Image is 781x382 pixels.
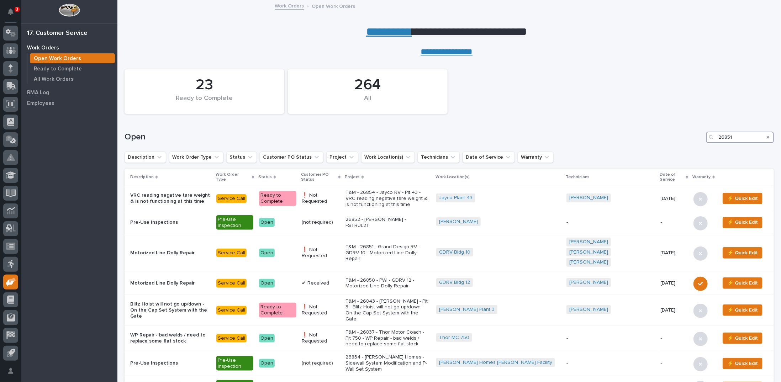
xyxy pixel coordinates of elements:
[463,152,515,163] button: Date of Service
[569,239,608,245] a: [PERSON_NAME]
[259,334,275,343] div: Open
[569,307,608,313] a: [PERSON_NAME]
[125,152,166,163] button: Description
[27,74,117,84] a: All Work Orders
[723,358,762,369] button: ⚡ Quick Edit
[312,2,355,10] p: Open Work Orders
[661,360,688,366] p: -
[345,244,431,262] p: T&M - 26851 - Grand Design RV - GDRV 10 - Motorized Line Dolly Repair
[418,152,460,163] button: Technicians
[569,249,608,255] a: [PERSON_NAME]
[169,152,223,163] button: Work Order Type
[21,98,117,108] a: Employees
[216,249,247,258] div: Service Call
[259,303,296,318] div: Ready to Complete
[59,4,80,17] img: Workspace Logo
[137,76,272,94] div: 23
[130,219,211,226] p: Pre-Use Inspections
[723,247,762,259] button: ⚡ Quick Edit
[439,335,469,341] a: Thor MC 750
[345,354,431,372] p: 26834 - [PERSON_NAME] Homes - Sidewall System Modification and P-Wall Set System
[660,171,685,184] p: Date of Service
[345,173,360,181] p: Project
[3,4,18,19] button: Notifications
[661,196,688,202] p: [DATE]
[216,215,253,230] div: Pre-Use Inspection
[326,152,358,163] button: Project
[727,194,758,203] span: ⚡ Quick Edit
[302,219,340,226] p: (not required)
[569,259,608,265] a: [PERSON_NAME]
[345,329,431,347] p: T&M - 26837 - Thor Motor Coach - Plt 750 - WP Repair - bad welds / need to replace some flat stock
[130,301,211,319] p: Blitz Hoist will not go up/down - On the Cap Set System with the Gate
[275,1,304,10] a: Work Orders
[661,280,688,286] p: [DATE]
[436,173,470,181] p: Work Location(s)
[21,87,117,98] a: RMA Log
[569,195,608,201] a: [PERSON_NAME]
[569,280,608,286] a: [PERSON_NAME]
[130,280,211,286] p: Motorized Line Dolly Repair
[258,173,272,181] p: Status
[518,152,554,163] button: Warranty
[693,173,711,181] p: Warranty
[661,307,688,313] p: [DATE]
[727,249,758,257] span: ⚡ Quick Edit
[125,351,774,376] tr: Pre-Use InspectionsPre-Use InspectionOpen(not required)26834 - [PERSON_NAME] Homes - Sidewall Sys...
[130,250,211,256] p: Motorized Line Dolly Repair
[130,173,154,181] p: Description
[27,53,117,63] a: Open Work Orders
[302,192,340,205] p: ❗ Not Requested
[27,90,49,96] p: RMA Log
[34,66,82,72] p: Ready to Complete
[137,95,272,110] div: Ready to Complete
[706,132,774,143] input: Search
[727,334,758,343] span: ⚡ Quick Edit
[259,218,275,227] div: Open
[439,307,495,313] a: [PERSON_NAME] Plant 3
[259,249,275,258] div: Open
[302,280,340,286] p: ✔ Received
[566,335,655,341] p: -
[439,280,470,286] a: GDRV Bldg 12
[9,9,18,20] div: Notifications3
[216,306,247,315] div: Service Call
[125,186,774,211] tr: VRC reading negative tare weight & is not functioning at this timeService CallReady to Complete❗ ...
[27,64,117,74] a: Ready to Complete
[345,298,431,322] p: T&M - 26843 - [PERSON_NAME] - Plt 3 - Blitz Hoist will not go up/down - On the Cap Set System wit...
[439,249,470,255] a: GDRV Bldg 10
[345,277,431,290] p: T&M - 26850 - PWI - GDRV 12 - Motorized Line Dolly Repair
[125,326,774,351] tr: WP Repair - bad welds / need to replace some flat stockService CallOpen❗ Not RequestedT&M - 26837...
[259,279,275,288] div: Open
[27,45,59,51] p: Work Orders
[727,359,758,368] span: ⚡ Quick Edit
[566,219,655,226] p: -
[34,76,74,83] p: All Work Orders
[727,279,758,287] span: ⚡ Quick Edit
[723,277,762,289] button: ⚡ Quick Edit
[216,194,247,203] div: Service Call
[226,152,257,163] button: Status
[439,195,473,201] a: Jayco Plant 43
[34,55,81,62] p: Open Work Orders
[125,272,774,295] tr: Motorized Line Dolly RepairService CallOpen✔ ReceivedT&M - 26850 - PWI - GDRV 12 - Motorized Line...
[302,360,340,366] p: (not required)
[300,95,436,110] div: All
[723,193,762,204] button: ⚡ Quick Edit
[566,173,590,181] p: Technicians
[302,304,340,316] p: ❗ Not Requested
[302,247,340,259] p: ❗ Not Requested
[27,100,54,107] p: Employees
[125,295,774,325] tr: Blitz Hoist will not go up/down - On the Cap Set System with the GateService CallReady to Complet...
[661,219,688,226] p: -
[345,217,431,229] p: 26852 - [PERSON_NAME] - FSTRUL2T
[723,217,762,228] button: ⚡ Quick Edit
[301,171,337,184] p: Customer PO Status
[723,304,762,316] button: ⚡ Quick Edit
[130,192,211,205] p: VRC reading negative tare weight & is not functioning at this time
[16,7,18,12] p: 3
[361,152,415,163] button: Work Location(s)
[21,42,117,53] a: Work Orders
[130,332,211,344] p: WP Repair - bad welds / need to replace some flat stock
